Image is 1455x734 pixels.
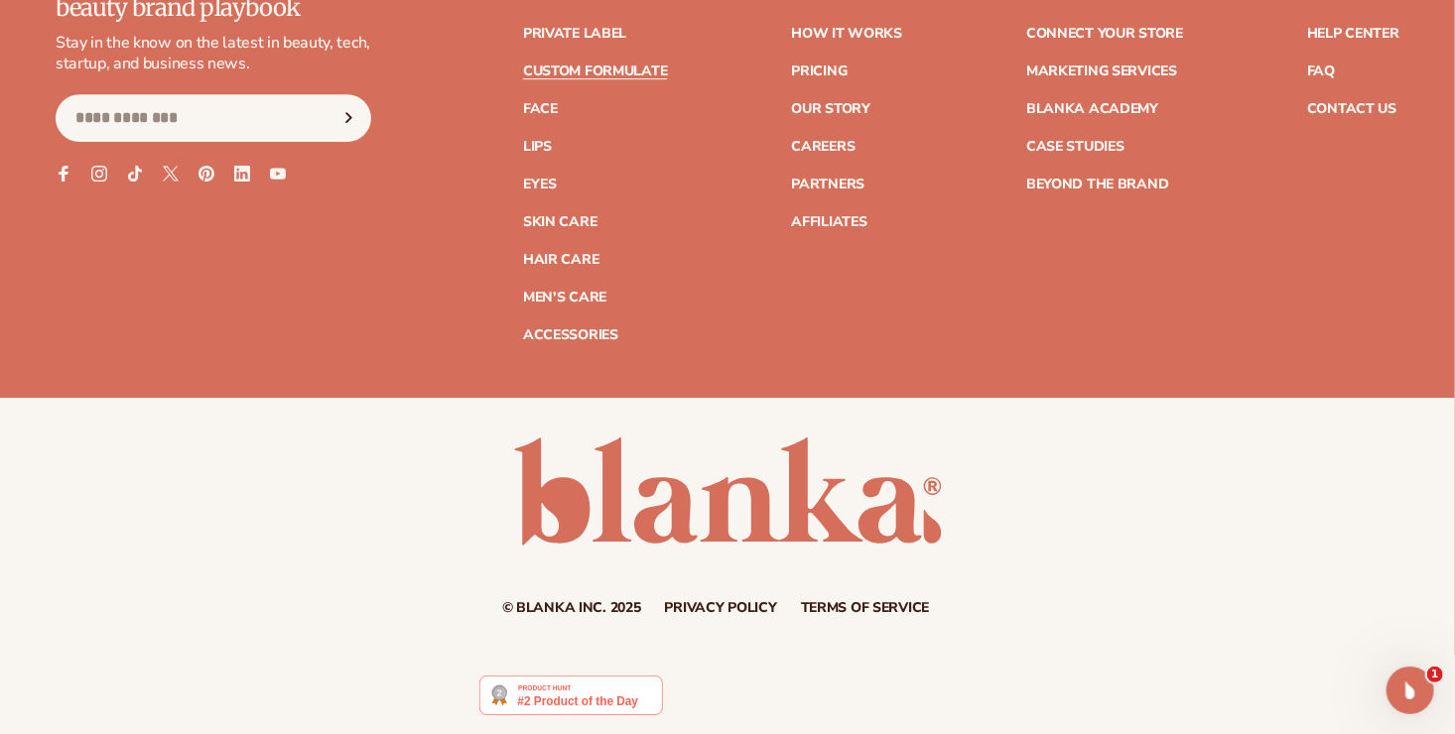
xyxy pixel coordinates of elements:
a: Pricing [791,64,847,78]
a: Affiliates [791,215,866,229]
button: Upload attachment [94,582,110,598]
p: Stay in the know on the latest in beauty, tech, startup, and business news. [56,33,371,74]
div: joined the conversation [121,95,302,113]
div: Andie says… [16,137,381,284]
a: Blanka Academy [1026,102,1158,116]
div: Regards, [32,448,310,487]
img: Blanka - Start a beauty or cosmetic line in under 5 minutes | Product Hunt [479,675,663,715]
a: Case Studies [1026,140,1124,154]
button: Subscribe [327,94,370,142]
div: Andie says… [16,91,381,137]
div: Hey there,Since I have not heard back from you, I will be closing this ticket.​Feel free to reach... [16,310,326,519]
img: Profile image for Andie [95,94,115,114]
div: Andie says… [16,310,381,562]
div: Andie [32,488,310,508]
a: Connect your store [1026,27,1183,41]
a: Private label [523,27,626,41]
a: Face [523,102,558,116]
a: Accessories [523,328,618,342]
a: Contact Us [1307,102,1396,116]
button: Home [311,8,348,46]
a: Privacy policy [665,601,777,615]
div: user says… [16,32,381,91]
a: Custom formulate [523,64,668,78]
span: 1 [1427,667,1443,682]
a: Marketing services [1026,64,1177,78]
a: Lips [523,140,552,154]
button: Gif picker [63,582,78,598]
div: Thanks for reaching out to our team! How can I help you with your Blanka inquiry? [32,178,310,255]
a: FAQ [1307,64,1335,78]
a: Help Center [1307,27,1399,41]
div: Ask a question [247,32,381,75]
b: Andie [121,97,160,111]
a: Eyes [523,178,557,191]
div: Andie • [DATE] [32,523,121,535]
button: Start recording [126,582,142,598]
div: Hey there, [32,149,310,169]
div: Since I have not heard back from you, I will be closing this ticket. ​ Feel free to reach out if ... [32,351,310,448]
a: Beyond the brand [1026,178,1169,191]
a: Skin Care [523,215,596,229]
div: Ask a question [263,44,365,63]
div: Hey there, [32,322,310,342]
a: How It Works [791,27,902,41]
div: Hey there,Thanks for reaching out to our team!How can I help you with your Blanka inquiry? [16,137,326,268]
div: Close [348,8,384,44]
a: Our Story [791,102,869,116]
button: Emoji picker [31,582,47,598]
textarea: Message… [17,541,380,574]
a: Terms of service [801,601,930,615]
div: [DATE] [16,284,381,310]
a: Men's Care [523,291,606,305]
a: Careers [791,140,855,154]
small: © Blanka Inc. 2025 [502,598,641,617]
iframe: Customer reviews powered by Trustpilot [678,674,976,726]
iframe: Intercom live chat [1387,667,1434,714]
a: Hair Care [523,253,598,267]
button: Send a message… [340,574,372,606]
a: Partners [791,178,864,191]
